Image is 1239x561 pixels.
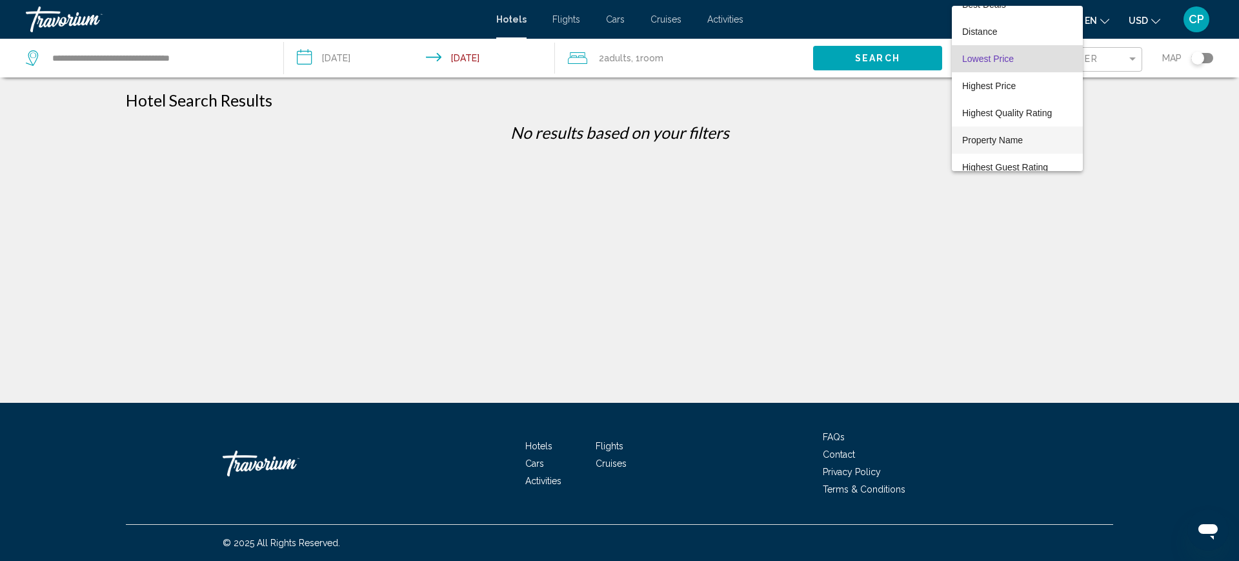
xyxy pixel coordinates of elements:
[962,81,1016,91] span: Highest Price
[962,26,997,37] span: Distance
[962,108,1052,118] span: Highest Quality Rating
[962,162,1048,172] span: Highest Guest Rating
[962,54,1014,64] span: Lowest Price
[962,135,1023,145] span: Property Name
[1187,509,1229,551] iframe: Botón para iniciar la ventana de mensajería
[952,6,1083,171] div: Sort by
